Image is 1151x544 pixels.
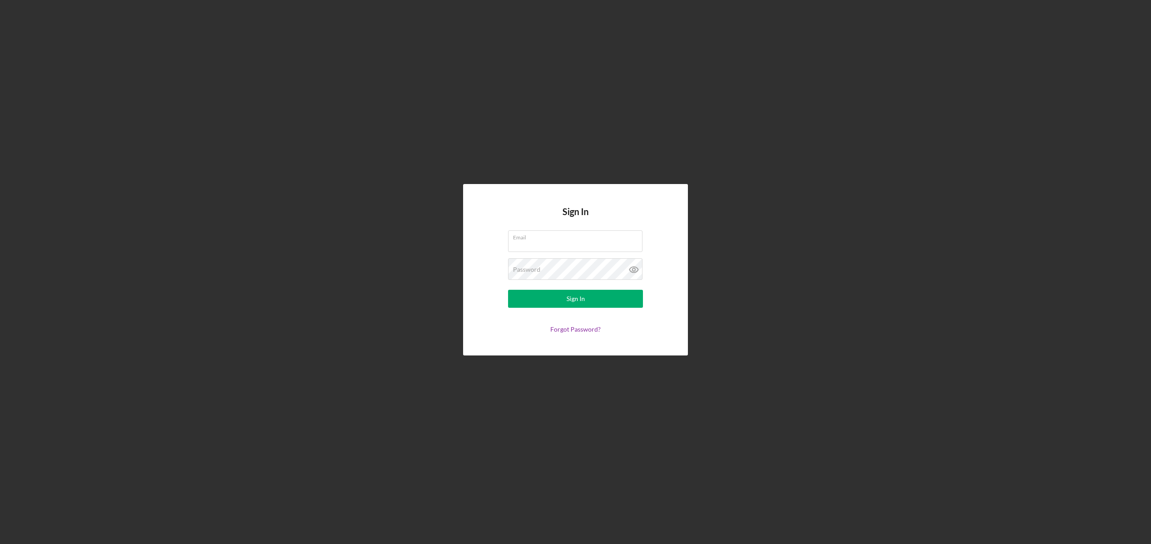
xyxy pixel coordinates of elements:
[550,325,601,333] a: Forgot Password?
[513,231,642,241] label: Email
[508,290,643,308] button: Sign In
[567,290,585,308] div: Sign In
[513,266,540,273] label: Password
[562,207,589,230] h4: Sign In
